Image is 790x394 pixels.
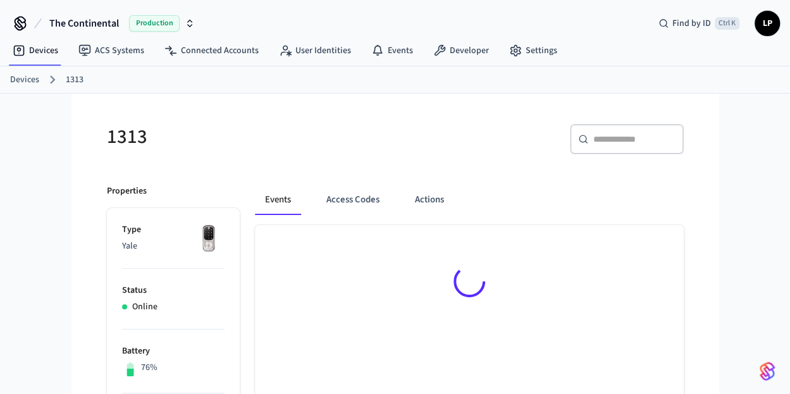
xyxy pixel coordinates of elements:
[49,16,119,31] span: The Continental
[499,39,567,62] a: Settings
[122,223,225,237] p: Type
[66,73,83,87] a: 1313
[193,223,225,255] img: Yale Assure Touchscreen Wifi Smart Lock, Satin Nickel, Front
[10,73,39,87] a: Devices
[760,361,775,381] img: SeamLogoGradient.69752ec5.svg
[141,361,157,374] p: 76%
[122,345,225,358] p: Battery
[107,124,388,150] h5: 1313
[269,39,361,62] a: User Identities
[756,12,779,35] span: LP
[132,300,157,314] p: Online
[122,240,225,253] p: Yale
[405,185,454,215] button: Actions
[715,17,739,30] span: Ctrl K
[755,11,780,36] button: LP
[255,185,684,215] div: ant example
[316,185,390,215] button: Access Codes
[154,39,269,62] a: Connected Accounts
[122,284,225,297] p: Status
[3,39,68,62] a: Devices
[423,39,499,62] a: Developer
[672,17,711,30] span: Find by ID
[129,15,180,32] span: Production
[361,39,423,62] a: Events
[107,185,147,198] p: Properties
[255,185,301,215] button: Events
[68,39,154,62] a: ACS Systems
[648,12,750,35] div: Find by IDCtrl K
